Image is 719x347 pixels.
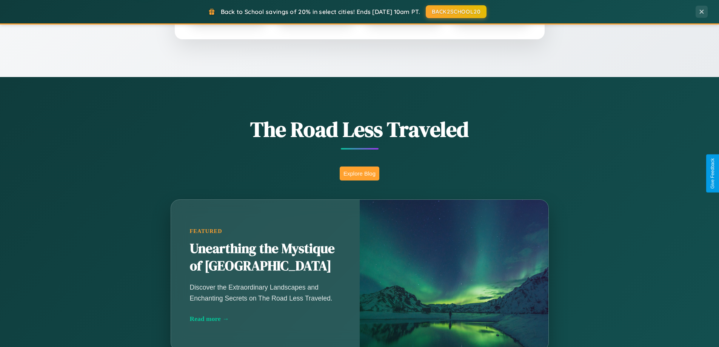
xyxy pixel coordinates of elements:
[190,228,341,234] div: Featured
[340,167,379,180] button: Explore Blog
[221,8,420,15] span: Back to School savings of 20% in select cities! Ends [DATE] 10am PT.
[133,115,586,144] h1: The Road Less Traveled
[190,315,341,323] div: Read more →
[190,240,341,275] h2: Unearthing the Mystique of [GEOGRAPHIC_DATA]
[190,282,341,303] p: Discover the Extraordinary Landscapes and Enchanting Secrets on The Road Less Traveled.
[710,158,715,189] div: Give Feedback
[426,5,487,18] button: BACK2SCHOOL20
